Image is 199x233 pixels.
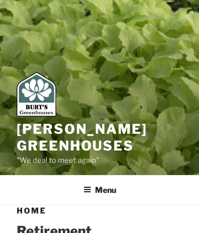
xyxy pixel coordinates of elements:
[17,121,147,154] a: [PERSON_NAME] Greenhouses
[17,72,56,116] img: Burt's Greenhouses
[76,176,124,203] button: Menu
[17,154,182,167] p: "We deal to meet again"
[17,205,182,216] h1: Home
